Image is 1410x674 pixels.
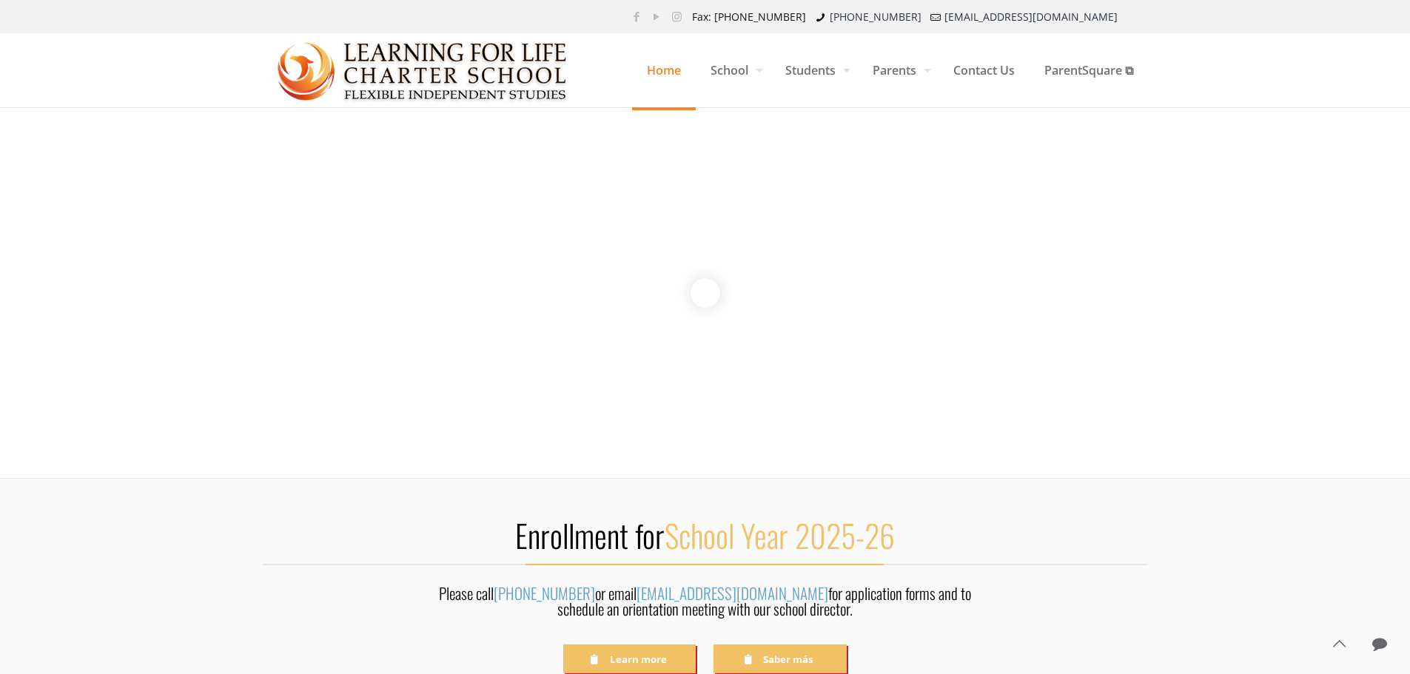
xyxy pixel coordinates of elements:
span: Parents [858,48,939,92]
a: Learning for Life Charter School [278,33,568,107]
i: phone [813,10,828,24]
a: Facebook icon [629,9,645,24]
span: School Year 2025-26 [665,512,895,558]
i: mail [929,10,944,24]
a: [EMAIL_ADDRESS][DOMAIN_NAME] [944,10,1118,24]
a: [PHONE_NUMBER] [830,10,921,24]
a: Home [632,33,696,107]
h2: Enrollment for [263,516,1148,554]
a: ParentSquare ⧉ [1030,33,1148,107]
span: ParentSquare ⧉ [1030,48,1148,92]
a: [EMAIL_ADDRESS][DOMAIN_NAME] [637,582,828,604]
span: Home [632,48,696,92]
span: Contact Us [939,48,1030,92]
span: Students [771,48,858,92]
a: YouTube icon [649,9,665,24]
a: School [696,33,771,107]
a: Learn more [563,644,696,673]
a: Back to top icon [1323,628,1354,659]
a: Instagram icon [669,9,685,24]
a: Parents [858,33,939,107]
span: School [696,48,771,92]
a: Contact Us [939,33,1030,107]
a: [PHONE_NUMBER] [494,582,595,604]
a: Saber más [714,644,846,673]
div: Please call or email for application forms and to schedule an orientation meeting with our school... [423,585,987,624]
img: Home [278,34,568,108]
a: Students [771,33,858,107]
